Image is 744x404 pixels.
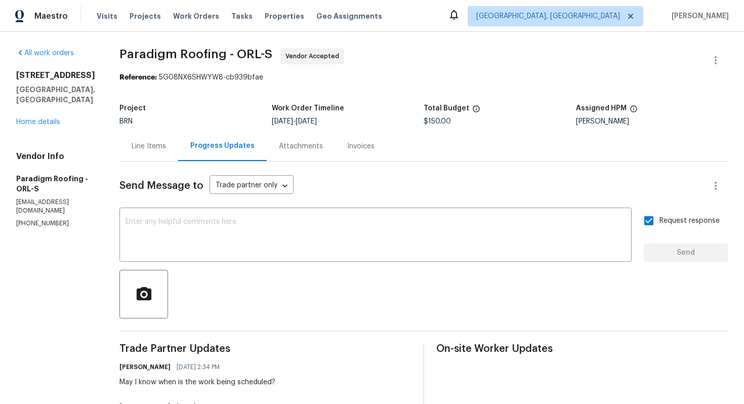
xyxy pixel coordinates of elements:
[630,105,638,118] span: The hpm assigned to this work order.
[130,11,161,21] span: Projects
[16,174,95,194] h5: Paradigm Roofing - ORL-S
[347,141,375,151] div: Invoices
[668,11,729,21] span: [PERSON_NAME]
[119,118,133,125] span: BRN
[177,362,220,372] span: [DATE] 2:34 PM
[316,11,382,21] span: Geo Assignments
[296,118,317,125] span: [DATE]
[436,344,728,354] span: On-site Worker Updates
[16,151,95,161] h4: Vendor Info
[119,105,146,112] h5: Project
[576,105,627,112] h5: Assigned HPM
[119,74,157,81] b: Reference:
[119,181,203,191] span: Send Message to
[119,362,171,372] h6: [PERSON_NAME]
[272,118,293,125] span: [DATE]
[16,219,95,228] p: [PHONE_NUMBER]
[119,48,272,60] span: Paradigm Roofing - ORL-S
[119,377,275,387] div: May I know when is the work being scheduled?
[285,51,343,61] span: Vendor Accepted
[97,11,117,21] span: Visits
[265,11,304,21] span: Properties
[272,105,344,112] h5: Work Order Timeline
[424,105,469,112] h5: Total Budget
[119,344,411,354] span: Trade Partner Updates
[272,118,317,125] span: -
[16,198,95,215] p: [EMAIL_ADDRESS][DOMAIN_NAME]
[210,178,294,194] div: Trade partner only
[659,216,720,226] span: Request response
[190,141,255,151] div: Progress Updates
[576,118,728,125] div: [PERSON_NAME]
[476,11,620,21] span: [GEOGRAPHIC_DATA], [GEOGRAPHIC_DATA]
[132,141,166,151] div: Line Items
[16,118,60,126] a: Home details
[16,85,95,105] h5: [GEOGRAPHIC_DATA], [GEOGRAPHIC_DATA]
[16,70,95,80] h2: [STREET_ADDRESS]
[119,72,728,83] div: 5G08NX6SHWYW8-cb939bfae
[231,13,253,20] span: Tasks
[279,141,323,151] div: Attachments
[424,118,451,125] span: $150.00
[34,11,68,21] span: Maestro
[16,50,74,57] a: All work orders
[173,11,219,21] span: Work Orders
[472,105,480,118] span: The total cost of line items that have been proposed by Opendoor. This sum includes line items th...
